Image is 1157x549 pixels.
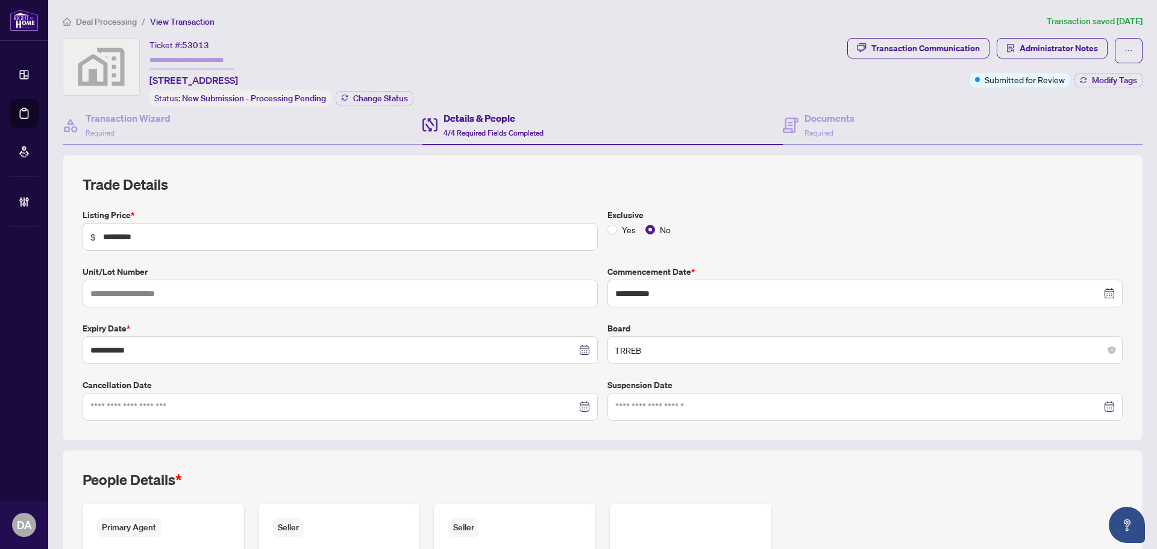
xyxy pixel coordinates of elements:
label: Commencement Date [607,265,1123,278]
label: Cancellation Date [83,378,598,392]
label: Expiry Date [83,322,598,335]
span: Submitted for Review [985,73,1065,86]
label: Suspension Date [607,378,1123,392]
span: DA [17,516,32,533]
span: No [655,223,676,236]
span: Primary Agent [97,518,161,537]
span: TRREB [615,339,1115,362]
button: Change Status [336,91,413,105]
span: Modify Tags [1092,76,1137,84]
span: New Submission - Processing Pending [182,93,326,104]
span: Seller [448,518,479,537]
li: / [142,14,145,28]
label: Unit/Lot Number [83,265,598,278]
div: Status: [149,90,331,106]
label: Listing Price [83,209,598,222]
span: Deal Processing [76,16,137,27]
button: Open asap [1109,507,1145,543]
span: Required [86,128,114,137]
img: svg%3e [63,39,139,95]
label: Exclusive [607,209,1123,222]
span: home [63,17,71,26]
div: Transaction Communication [871,39,980,58]
span: $ [90,230,96,243]
span: [STREET_ADDRESS] [149,73,238,87]
span: solution [1006,44,1015,52]
span: 53013 [182,40,209,51]
span: Yes [617,223,641,236]
label: Board [607,322,1123,335]
div: Ticket #: [149,38,209,52]
button: Modify Tags [1074,73,1143,87]
span: View Transaction [150,16,215,27]
span: ellipsis [1124,46,1133,55]
h4: Details & People [444,111,544,125]
article: Transaction saved [DATE] [1047,14,1143,28]
h2: Trade Details [83,175,1123,194]
button: Administrator Notes [997,38,1108,58]
span: Administrator Notes [1020,39,1098,58]
span: Seller [273,518,304,537]
span: Change Status [353,94,408,102]
h4: Documents [804,111,854,125]
h2: People Details [83,470,182,489]
h4: Transaction Wizard [86,111,171,125]
span: close-circle [1108,347,1115,354]
span: Required [804,128,833,137]
span: 4/4 Required Fields Completed [444,128,544,137]
img: logo [10,9,39,31]
button: Transaction Communication [847,38,989,58]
